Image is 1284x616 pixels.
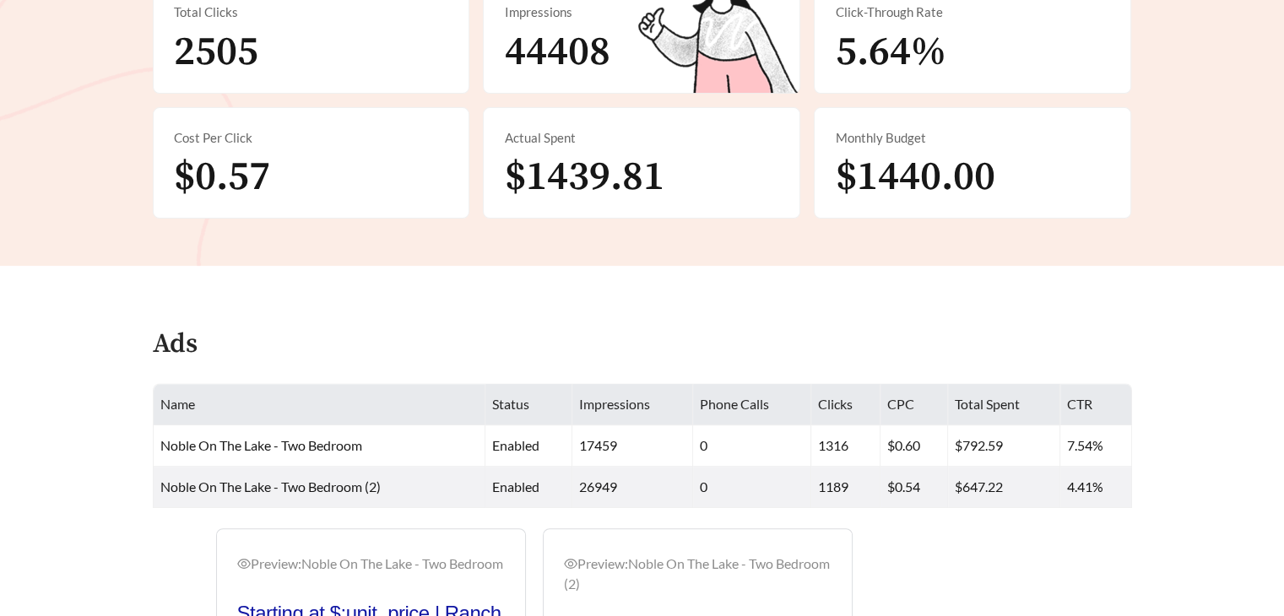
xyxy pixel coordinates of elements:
[948,425,1060,467] td: $792.59
[887,396,914,412] span: CPC
[811,425,880,467] td: 1316
[572,425,693,467] td: 17459
[504,27,609,78] span: 44408
[693,467,811,508] td: 0
[1067,396,1092,412] span: CTR
[948,467,1060,508] td: $647.22
[564,554,832,594] div: Preview: Noble On The Lake - Two Bedroom (2)
[492,437,539,453] span: enabled
[948,384,1060,425] th: Total Spent
[160,478,381,494] span: Noble On The Lake - Two Bedroom (2)
[835,152,994,203] span: $1440.00
[174,27,258,78] span: 2505
[174,152,270,203] span: $0.57
[835,27,945,78] span: 5.64%
[1060,467,1132,508] td: 4.41%
[154,384,485,425] th: Name
[693,425,811,467] td: 0
[1060,425,1132,467] td: 7.54%
[174,3,449,22] div: Total Clicks
[835,128,1110,148] div: Monthly Budget
[174,128,449,148] div: Cost Per Click
[504,152,664,203] span: $1439.81
[485,384,572,425] th: Status
[572,467,693,508] td: 26949
[504,128,779,148] div: Actual Spent
[504,3,779,22] div: Impressions
[811,467,880,508] td: 1189
[880,425,947,467] td: $0.60
[564,557,577,570] span: eye
[492,478,539,494] span: enabled
[811,384,880,425] th: Clicks
[160,437,362,453] span: Noble On The Lake - Two Bedroom
[880,467,947,508] td: $0.54
[693,384,811,425] th: Phone Calls
[153,330,198,359] h4: Ads
[835,3,1110,22] div: Click-Through Rate
[572,384,693,425] th: Impressions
